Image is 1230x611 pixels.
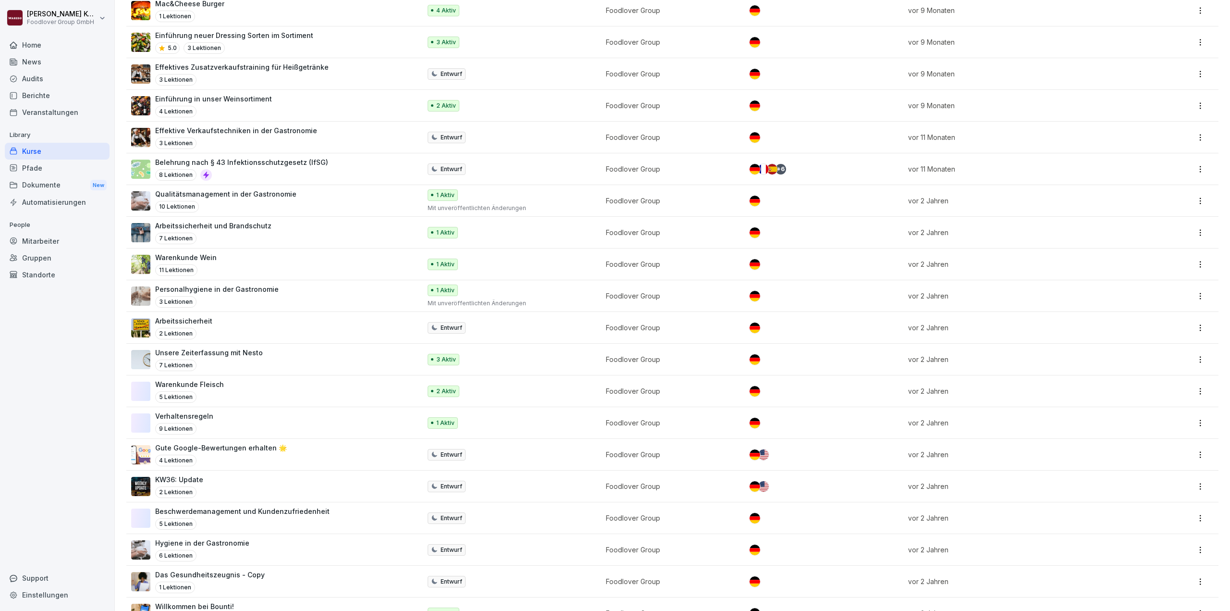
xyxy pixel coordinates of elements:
[606,69,733,79] p: Foodlover Group
[27,19,97,25] p: Foodlover Group GmbH
[155,169,197,181] p: 8 Lektionen
[750,576,760,587] img: de.svg
[5,127,110,143] p: Library
[436,6,456,15] p: 4 Aktiv
[908,481,1128,491] p: vor 2 Jahren
[908,576,1128,586] p: vor 2 Jahren
[436,101,456,110] p: 2 Aktiv
[155,201,199,212] p: 10 Lektionen
[908,386,1128,396] p: vor 2 Jahren
[908,323,1128,333] p: vor 2 Jahren
[428,299,590,308] p: Mit unveröffentlichten Änderungen
[5,87,110,104] a: Berichte
[750,164,760,175] img: de.svg
[5,70,110,87] a: Audits
[155,443,287,453] p: Gute Google-Bewertungen erhalten 🌟
[155,506,330,516] p: Beschwerdemanagement und Kundenzufriedenheit
[131,255,150,274] img: b0l0vqqxlf29egs1p7mxec4v.png
[908,513,1128,523] p: vor 2 Jahren
[155,189,296,199] p: Qualitätsmanagement in der Gastronomie
[155,62,329,72] p: Effektives Zusatzverkaufstraining für Heißgetränke
[606,196,733,206] p: Foodlover Group
[775,164,786,175] div: + 6
[5,194,110,211] a: Automatisierungen
[155,391,197,403] p: 5 Lektionen
[441,482,462,491] p: Entwurf
[908,354,1128,364] p: vor 2 Jahren
[908,164,1128,174] p: vor 11 Monaten
[750,386,760,397] img: de.svg
[436,355,456,364] p: 3 Aktiv
[750,513,760,524] img: de.svg
[908,259,1128,269] p: vor 2 Jahren
[155,328,197,339] p: 2 Lektionen
[436,419,455,427] p: 1 Aktiv
[5,249,110,266] a: Gruppen
[131,540,150,560] img: wv9sk34xxu9wxqh65cw4frkx.png
[90,180,107,191] div: New
[131,191,150,211] img: vs823v9d12fzjo175sddanml.png
[155,221,271,231] p: Arbeitssicherheit und Brandschutz
[155,94,272,104] p: Einführung in unser Weinsortiment
[155,518,197,530] p: 5 Lektionen
[27,10,97,18] p: [PERSON_NAME] König
[750,418,760,428] img: de.svg
[131,477,150,496] img: ep2emd7n7cfwndi936ki2qmg.png
[606,132,733,142] p: Foodlover Group
[155,360,197,371] p: 7 Lektionen
[908,545,1128,555] p: vor 2 Jahren
[750,449,760,460] img: de.svg
[155,348,263,358] p: Unsere Zeiterfassung mit Nesto
[606,576,733,586] p: Foodlover Group
[441,165,462,174] p: Entwurf
[5,53,110,70] a: News
[908,227,1128,237] p: vor 2 Jahren
[606,323,733,333] p: Foodlover Group
[758,481,769,492] img: us.svg
[155,125,317,136] p: Effektive Verkaufstechniken in der Gastronomie
[750,354,760,365] img: de.svg
[428,204,590,212] p: Mit unveröffentlichten Änderungen
[767,164,777,175] img: es.svg
[750,196,760,206] img: de.svg
[441,546,462,554] p: Entwurf
[155,455,197,466] p: 4 Lektionen
[5,37,110,53] div: Home
[606,545,733,555] p: Foodlover Group
[131,445,150,464] img: p292mpsokp99gq03wq6iaoo9.png
[155,157,328,167] p: Belehrung nach § 43 Infektionsschutzgesetz (IfSG)
[750,100,760,111] img: de.svg
[5,104,110,121] a: Veranstaltungen
[155,106,197,117] p: 4 Lektionen
[750,259,760,270] img: de.svg
[131,572,150,591] img: lyf652u1exxm5obflndtfktb.png
[436,228,455,237] p: 1 Aktiv
[5,233,110,249] div: Mitarbeiter
[750,481,760,492] img: de.svg
[155,30,313,40] p: Einführung neuer Dressing Sorten im Sortiment
[750,132,760,143] img: de.svg
[441,577,462,586] p: Entwurf
[155,474,203,485] p: KW36: Update
[131,160,150,179] img: jw93ziiaxyrytvvq4xf35n98.png
[168,44,177,52] p: 5.0
[5,266,110,283] a: Standorte
[750,323,760,333] img: de.svg
[131,223,150,242] img: ytsg4zmpguhauad7win33y0s.png
[155,137,197,149] p: 3 Lektionen
[155,486,197,498] p: 2 Lektionen
[5,570,110,586] div: Support
[155,284,279,294] p: Personalhygiene in der Gastronomie
[5,586,110,603] a: Einstellungen
[155,582,195,593] p: 1 Lektionen
[131,287,150,306] img: kygf53c8f5b2cqosl8pn3krq.png
[155,570,265,580] p: Das Gesundheitszeugnis - Copy
[155,74,197,86] p: 3 Lektionen
[436,387,456,396] p: 2 Aktiv
[606,227,733,237] p: Foodlover Group
[5,143,110,160] a: Kurse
